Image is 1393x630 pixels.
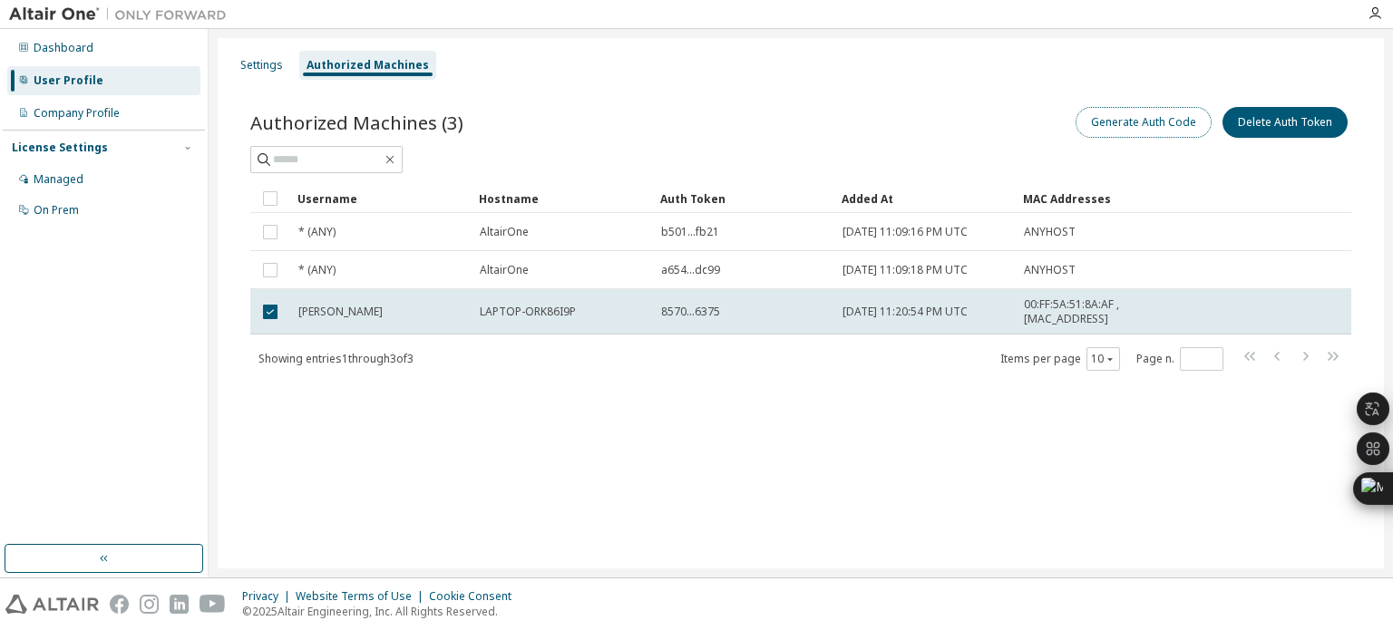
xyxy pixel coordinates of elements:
img: linkedin.svg [170,595,189,614]
img: altair_logo.svg [5,595,99,614]
div: Managed [34,172,83,187]
span: 8570...6375 [661,305,720,319]
span: Showing entries 1 through 3 of 3 [258,351,414,366]
div: Username [297,184,464,213]
div: Dashboard [34,41,93,55]
div: Privacy [242,589,296,604]
div: Auth Token [660,184,827,213]
button: Delete Auth Token [1223,107,1348,138]
div: Settings [240,58,283,73]
div: On Prem [34,203,79,218]
img: youtube.svg [200,595,226,614]
span: AltairOne [480,263,529,277]
div: Authorized Machines [307,58,429,73]
div: Website Terms of Use [296,589,429,604]
div: Cookie Consent [429,589,522,604]
span: ANYHOST [1024,225,1076,239]
span: * (ANY) [298,225,336,239]
p: © 2025 Altair Engineering, Inc. All Rights Reserved. [242,604,522,619]
img: instagram.svg [140,595,159,614]
span: Authorized Machines (3) [250,110,463,135]
span: * (ANY) [298,263,336,277]
span: b501...fb21 [661,225,719,239]
div: MAC Addresses [1023,184,1161,213]
span: Page n. [1136,347,1223,371]
span: AltairOne [480,225,529,239]
span: [PERSON_NAME] [298,305,383,319]
img: Altair One [9,5,236,24]
div: User Profile [34,73,103,88]
span: ANYHOST [1024,263,1076,277]
div: Company Profile [34,106,120,121]
span: [DATE] 11:09:16 PM UTC [843,225,968,239]
button: Generate Auth Code [1076,107,1212,138]
span: Items per page [1000,347,1120,371]
span: LAPTOP-ORK86I9P [480,305,576,319]
span: [DATE] 11:09:18 PM UTC [843,263,968,277]
img: facebook.svg [110,595,129,614]
div: License Settings [12,141,108,155]
span: 00:FF:5A:51:8A:AF , [MAC_ADDRESS] [1024,297,1160,326]
div: Added At [842,184,1008,213]
div: Hostname [479,184,646,213]
span: [DATE] 11:20:54 PM UTC [843,305,968,319]
span: a654...dc99 [661,263,720,277]
button: 10 [1091,352,1115,366]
